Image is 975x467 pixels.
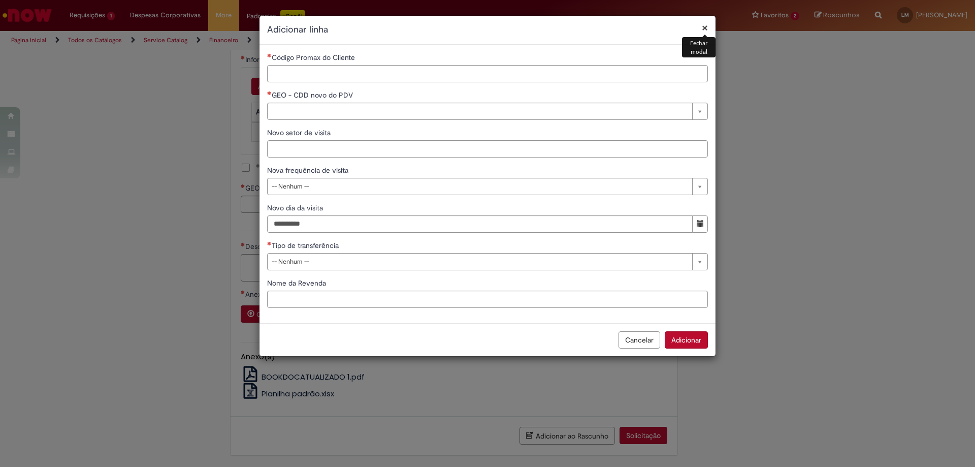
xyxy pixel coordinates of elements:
[702,22,708,33] button: Fechar modal
[267,103,708,120] a: Limpar campo GEO - CDD novo do PDV
[267,278,328,288] span: Nome da Revenda
[272,241,341,250] span: Tipo de transferência
[267,65,708,82] input: Código Promax do Cliente
[267,128,333,137] span: Novo setor de visita
[692,215,708,233] button: Mostrar calendário para Novo dia da visita
[619,331,660,349] button: Cancelar
[267,203,325,212] span: Novo dia da visita
[267,291,708,308] input: Nome da Revenda
[267,166,350,175] span: Nova frequência de visita
[267,91,272,95] span: Necessários
[682,37,716,57] div: Fechar modal
[272,178,687,195] span: -- Nenhum --
[267,53,272,57] span: Necessários
[267,215,693,233] input: Novo dia da visita
[267,23,708,37] h2: Adicionar linha
[665,331,708,349] button: Adicionar
[267,241,272,245] span: Necessários
[267,140,708,158] input: Novo setor de visita
[272,254,687,270] span: -- Nenhum --
[272,90,355,100] span: Necessários - GEO - CDD novo do PDV
[272,53,357,62] span: Código Promax do Cliente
